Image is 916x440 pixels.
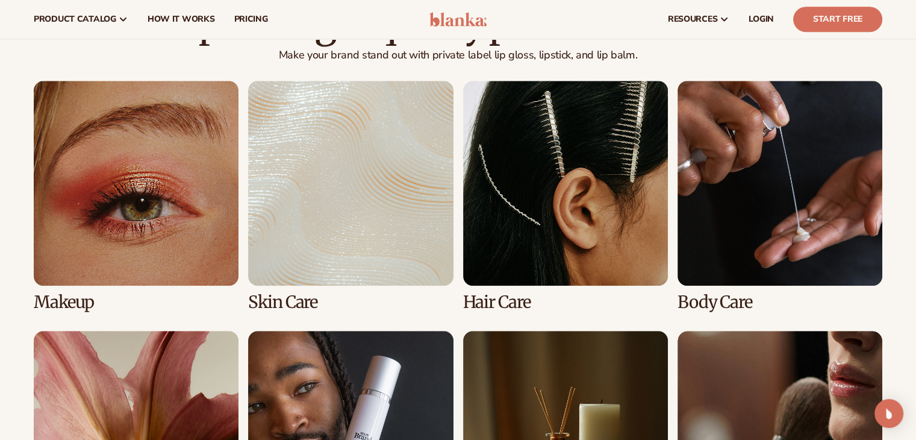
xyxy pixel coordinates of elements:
img: logo [429,12,487,27]
h3: Skin Care [248,293,453,312]
div: 4 / 8 [678,81,882,312]
div: Open Intercom Messenger [874,399,903,428]
div: 1 / 8 [34,81,238,312]
span: resources [668,14,717,24]
div: 2 / 8 [248,81,453,312]
h3: Body Care [678,293,882,312]
h3: Makeup [34,293,238,312]
p: Make your brand stand out with private label lip gloss, lipstick, and lip balm. [34,49,882,62]
div: 3 / 8 [463,81,668,312]
span: LOGIN [749,14,774,24]
span: product catalog [34,14,116,24]
span: pricing [234,14,267,24]
h2: Explore high-quality product formulas [34,3,882,43]
h3: Hair Care [463,293,668,312]
span: How It Works [148,14,215,24]
a: Start Free [793,7,882,32]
